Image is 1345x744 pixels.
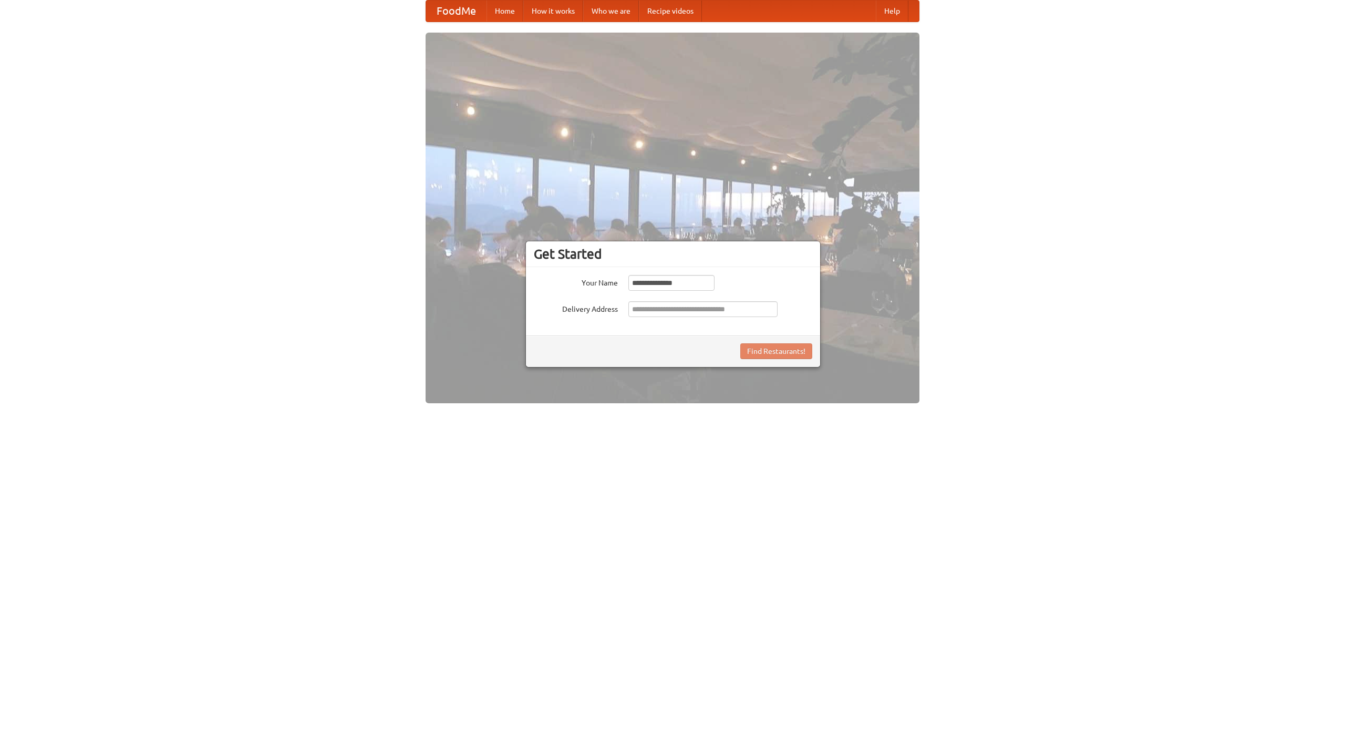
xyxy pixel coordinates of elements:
a: FoodMe [426,1,487,22]
button: Find Restaurants! [740,343,812,359]
h3: Get Started [534,246,812,262]
a: Home [487,1,523,22]
label: Delivery Address [534,301,618,314]
a: Recipe videos [639,1,702,22]
a: Help [876,1,908,22]
a: How it works [523,1,583,22]
a: Who we are [583,1,639,22]
label: Your Name [534,275,618,288]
